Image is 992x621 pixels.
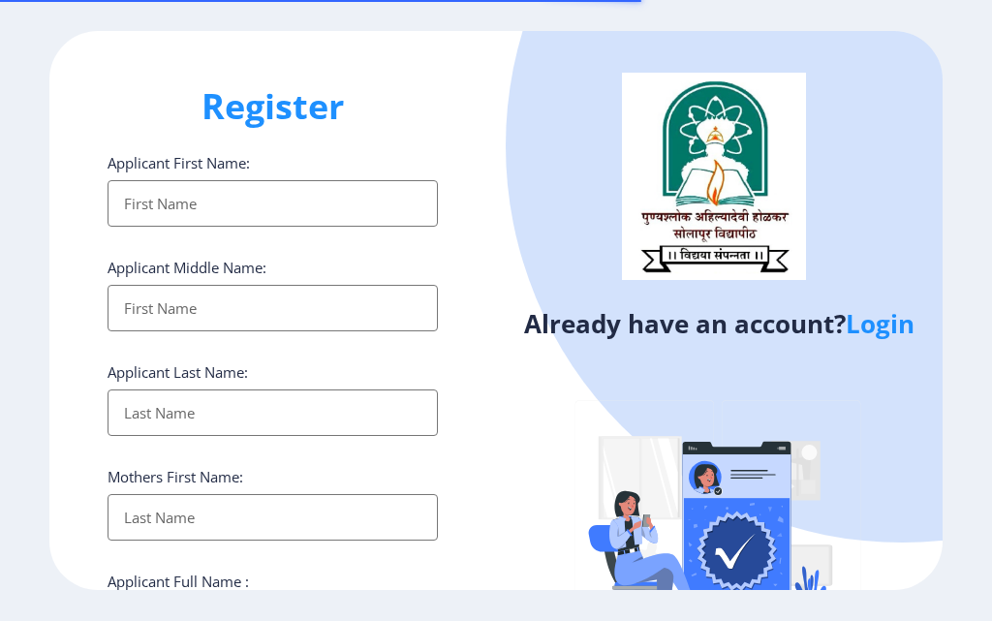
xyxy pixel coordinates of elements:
[108,180,438,227] input: First Name
[622,73,806,280] img: logo
[108,285,438,331] input: First Name
[511,308,928,339] h4: Already have an account?
[108,153,250,172] label: Applicant First Name:
[108,494,438,541] input: Last Name
[108,83,438,130] h1: Register
[108,572,249,610] label: Applicant Full Name : (As on marksheet)
[846,306,914,341] a: Login
[108,389,438,436] input: Last Name
[108,362,248,382] label: Applicant Last Name:
[108,258,266,277] label: Applicant Middle Name:
[108,467,243,486] label: Mothers First Name:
